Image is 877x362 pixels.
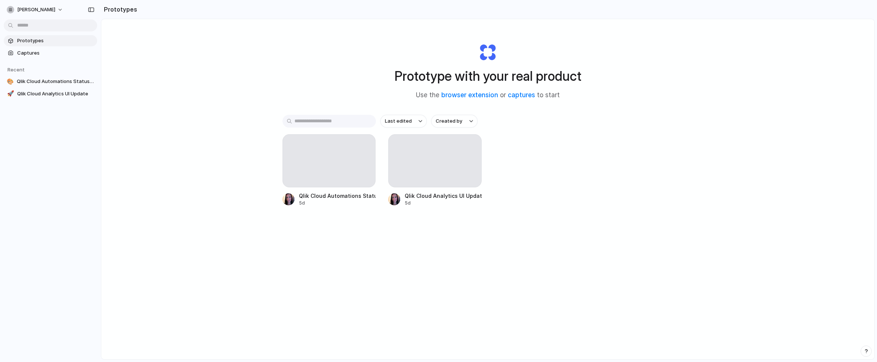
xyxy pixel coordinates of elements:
span: [PERSON_NAME] [17,6,55,13]
a: captures [508,91,535,99]
a: Qlik Cloud Automations Status Table5d [282,134,376,206]
button: [PERSON_NAME] [4,4,67,16]
a: 🎨Qlik Cloud Automations Status Table [4,76,97,87]
a: browser extension [441,91,498,99]
span: Use the or to start [416,90,560,100]
div: Qlik Cloud Analytics UI Update [405,192,482,200]
span: Qlik Cloud Analytics UI Update [17,90,94,98]
a: Captures [4,47,97,59]
div: 5d [405,200,482,206]
a: Qlik Cloud Analytics UI Update5d [388,134,482,206]
button: Last edited [380,115,427,128]
div: 5d [299,200,376,206]
a: 🚀Qlik Cloud Analytics UI Update [4,88,97,99]
span: Qlik Cloud Automations Status Table [17,78,94,85]
span: Created by [436,117,462,125]
span: Prototypes [17,37,94,45]
div: 🎨 [7,78,14,85]
button: Created by [431,115,478,128]
span: Recent [7,67,25,73]
h2: Prototypes [101,5,137,14]
span: Last edited [385,117,412,125]
span: Captures [17,49,94,57]
div: 🚀 [7,90,14,98]
a: Prototypes [4,35,97,46]
div: Qlik Cloud Automations Status Table [299,192,376,200]
h1: Prototype with your real product [395,66,581,86]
